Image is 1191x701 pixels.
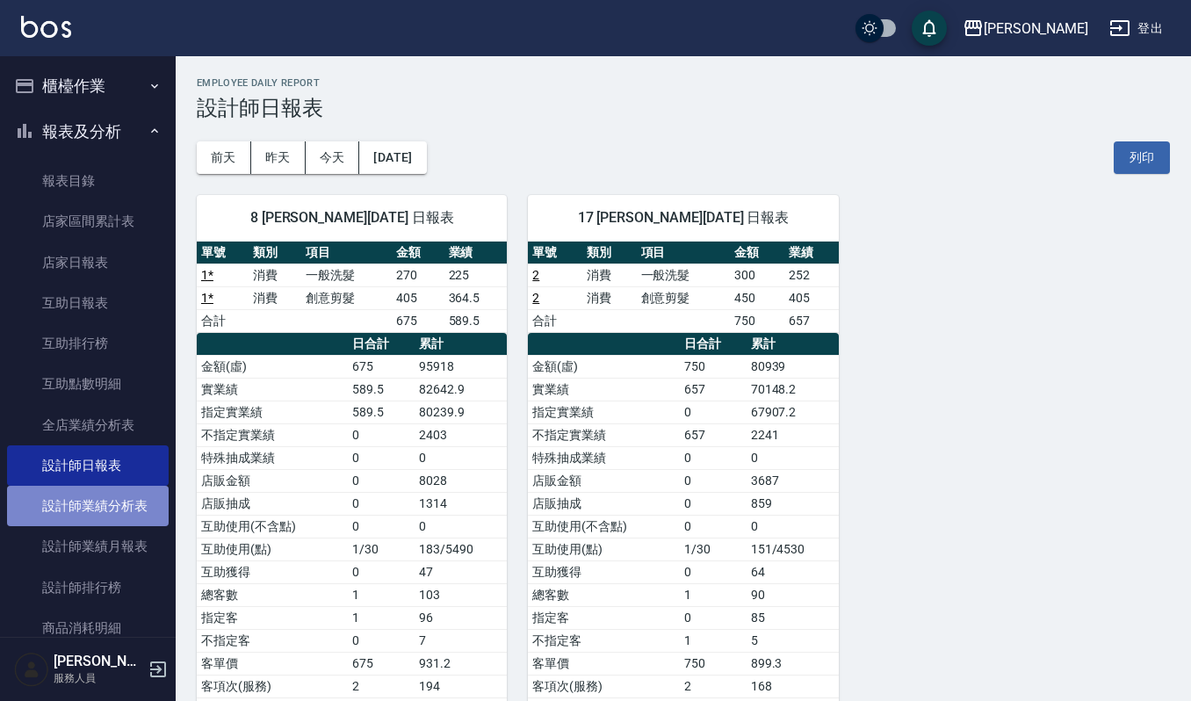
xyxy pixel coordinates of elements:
[680,538,747,560] td: 1/30
[680,333,747,356] th: 日合計
[197,96,1170,120] h3: 設計師日報表
[197,492,348,515] td: 店販抽成
[197,401,348,423] td: 指定實業績
[680,355,747,378] td: 750
[784,242,839,264] th: 業績
[528,242,838,333] table: a dense table
[747,446,839,469] td: 0
[7,283,169,323] a: 互助日報表
[549,209,817,227] span: 17 [PERSON_NAME][DATE] 日報表
[747,606,839,629] td: 85
[528,423,679,446] td: 不指定實業績
[249,286,300,309] td: 消費
[197,652,348,675] td: 客單價
[680,446,747,469] td: 0
[197,469,348,492] td: 店販金額
[7,201,169,242] a: 店家區間累計表
[784,286,839,309] td: 405
[415,538,507,560] td: 183/5490
[197,538,348,560] td: 互助使用(點)
[415,446,507,469] td: 0
[528,469,679,492] td: 店販金額
[348,423,415,446] td: 0
[348,652,415,675] td: 675
[680,675,747,697] td: 2
[415,583,507,606] td: 103
[301,264,392,286] td: 一般洗髮
[415,423,507,446] td: 2403
[7,567,169,608] a: 設計師排行榜
[444,286,508,309] td: 364.5
[747,538,839,560] td: 151/4530
[528,652,679,675] td: 客單價
[912,11,947,46] button: save
[747,629,839,652] td: 5
[7,608,169,648] a: 商品消耗明細
[7,405,169,445] a: 全店業績分析表
[528,242,582,264] th: 單號
[197,141,251,174] button: 前天
[784,264,839,286] td: 252
[415,492,507,515] td: 1314
[348,675,415,697] td: 2
[730,286,784,309] td: 450
[348,355,415,378] td: 675
[392,309,444,332] td: 675
[415,469,507,492] td: 8028
[301,286,392,309] td: 創意剪髮
[197,355,348,378] td: 金額(虛)
[582,242,637,264] th: 類別
[747,560,839,583] td: 64
[582,264,637,286] td: 消費
[197,378,348,401] td: 實業績
[444,242,508,264] th: 業績
[251,141,306,174] button: 昨天
[348,469,415,492] td: 0
[784,309,839,332] td: 657
[680,629,747,652] td: 1
[1102,12,1170,45] button: 登出
[197,515,348,538] td: 互助使用(不含點)
[7,161,169,201] a: 報表目錄
[7,242,169,283] a: 店家日報表
[197,606,348,629] td: 指定客
[747,675,839,697] td: 168
[197,629,348,652] td: 不指定客
[747,515,839,538] td: 0
[532,268,539,282] a: 2
[680,401,747,423] td: 0
[21,16,71,38] img: Logo
[956,11,1095,47] button: [PERSON_NAME]
[415,355,507,378] td: 95918
[7,323,169,364] a: 互助排行榜
[359,141,426,174] button: [DATE]
[582,286,637,309] td: 消費
[532,291,539,305] a: 2
[528,378,679,401] td: 實業績
[348,560,415,583] td: 0
[415,629,507,652] td: 7
[680,560,747,583] td: 0
[747,401,839,423] td: 67907.2
[680,469,747,492] td: 0
[444,264,508,286] td: 225
[7,445,169,486] a: 設計師日報表
[528,309,582,332] td: 合計
[348,333,415,356] th: 日合計
[747,423,839,446] td: 2241
[528,446,679,469] td: 特殊抽成業績
[392,242,444,264] th: 金額
[7,486,169,526] a: 設計師業績分析表
[392,264,444,286] td: 270
[444,309,508,332] td: 589.5
[680,492,747,515] td: 0
[348,606,415,629] td: 1
[54,670,143,686] p: 服務人員
[680,583,747,606] td: 1
[392,286,444,309] td: 405
[528,355,679,378] td: 金額(虛)
[528,492,679,515] td: 店販抽成
[54,653,143,670] h5: [PERSON_NAME]
[14,652,49,687] img: Person
[730,242,784,264] th: 金額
